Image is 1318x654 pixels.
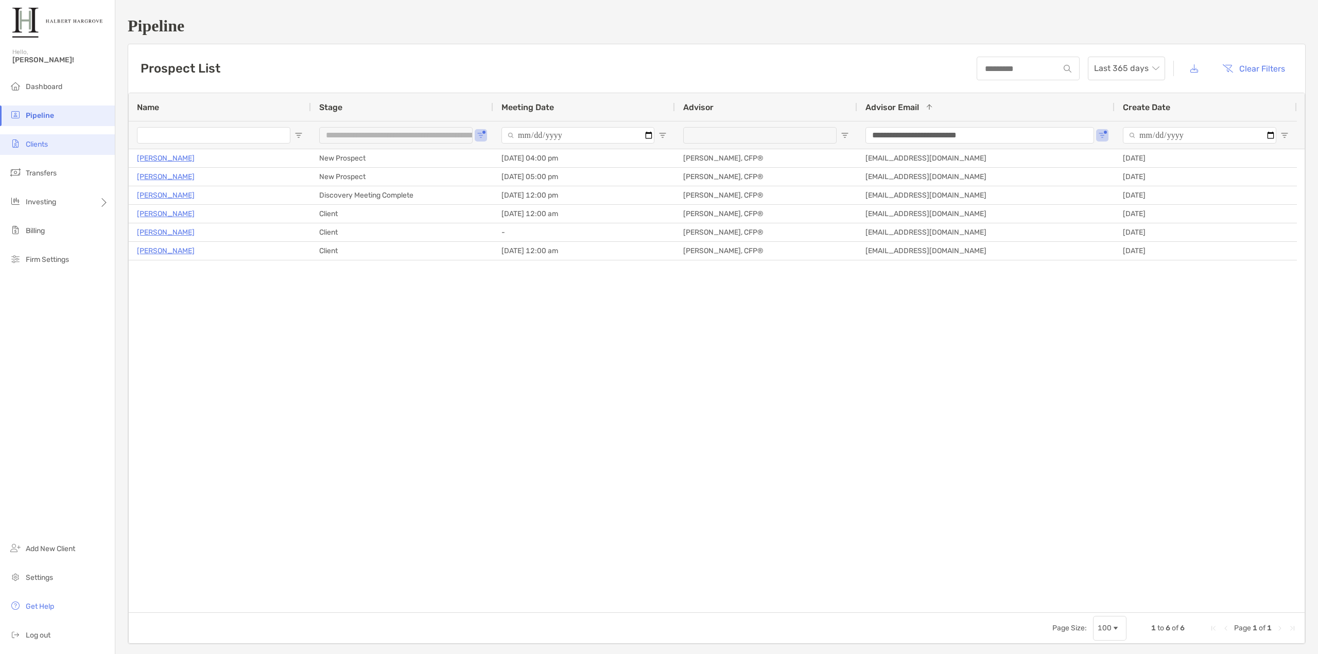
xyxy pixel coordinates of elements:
[1064,65,1071,73] img: input icon
[311,149,493,167] div: New Prospect
[857,149,1115,167] div: [EMAIL_ADDRESS][DOMAIN_NAME]
[675,168,857,186] div: [PERSON_NAME], CFP®
[294,131,303,139] button: Open Filter Menu
[857,186,1115,204] div: [EMAIL_ADDRESS][DOMAIN_NAME]
[675,149,857,167] div: [PERSON_NAME], CFP®
[1115,168,1297,186] div: [DATE]
[865,102,919,112] span: Advisor Email
[1052,624,1087,632] div: Page Size:
[137,244,195,257] a: [PERSON_NAME]
[1209,624,1218,632] div: First Page
[1276,624,1284,632] div: Next Page
[857,223,1115,241] div: [EMAIL_ADDRESS][DOMAIN_NAME]
[311,186,493,204] div: Discovery Meeting Complete
[841,131,849,139] button: Open Filter Menu
[319,102,342,112] span: Stage
[1123,127,1276,144] input: Create Date Filter Input
[26,169,57,178] span: Transfers
[137,207,195,220] a: [PERSON_NAME]
[683,102,714,112] span: Advisor
[1288,624,1296,632] div: Last Page
[26,602,54,611] span: Get Help
[9,224,22,236] img: billing icon
[9,628,22,641] img: logout icon
[675,186,857,204] div: [PERSON_NAME], CFP®
[311,242,493,260] div: Client
[1094,57,1159,80] span: Last 365 days
[9,137,22,150] img: clients icon
[26,82,62,91] span: Dashboard
[1115,186,1297,204] div: [DATE]
[1115,205,1297,223] div: [DATE]
[493,242,675,260] div: [DATE] 12:00 am
[1234,624,1251,632] span: Page
[12,4,102,41] img: Zoe Logo
[26,226,45,235] span: Billing
[1115,242,1297,260] div: [DATE]
[865,127,1094,144] input: Advisor Email Filter Input
[857,168,1115,186] div: [EMAIL_ADDRESS][DOMAIN_NAME]
[128,16,1306,36] h1: Pipeline
[9,166,22,179] img: transfers icon
[1093,616,1126,641] div: Page Size
[26,255,69,264] span: Firm Settings
[1215,57,1293,80] button: Clear Filters
[9,109,22,121] img: pipeline icon
[311,205,493,223] div: Client
[493,168,675,186] div: [DATE] 05:00 pm
[1253,624,1257,632] span: 1
[1115,223,1297,241] div: [DATE]
[26,198,56,206] span: Investing
[493,223,675,241] div: -
[1123,102,1170,112] span: Create Date
[1151,624,1156,632] span: 1
[311,223,493,241] div: Client
[1098,624,1112,632] div: 100
[493,186,675,204] div: [DATE] 12:00 pm
[9,542,22,554] img: add_new_client icon
[9,80,22,92] img: dashboard icon
[137,102,159,112] span: Name
[26,140,48,149] span: Clients
[1098,131,1106,139] button: Open Filter Menu
[1280,131,1289,139] button: Open Filter Menu
[1115,149,1297,167] div: [DATE]
[9,253,22,265] img: firm-settings icon
[137,152,195,165] a: [PERSON_NAME]
[26,544,75,553] span: Add New Client
[26,631,50,640] span: Log out
[9,195,22,207] img: investing icon
[1157,624,1164,632] span: to
[1172,624,1178,632] span: of
[857,242,1115,260] div: [EMAIL_ADDRESS][DOMAIN_NAME]
[1180,624,1185,632] span: 6
[501,102,554,112] span: Meeting Date
[141,61,220,76] h3: Prospect List
[477,131,485,139] button: Open Filter Menu
[857,205,1115,223] div: [EMAIL_ADDRESS][DOMAIN_NAME]
[493,205,675,223] div: [DATE] 12:00 am
[137,189,195,202] a: [PERSON_NAME]
[1259,624,1265,632] span: of
[501,127,654,144] input: Meeting Date Filter Input
[137,226,195,239] a: [PERSON_NAME]
[9,571,22,583] img: settings icon
[675,223,857,241] div: [PERSON_NAME], CFP®
[12,56,109,64] span: [PERSON_NAME]!
[26,111,54,120] span: Pipeline
[675,205,857,223] div: [PERSON_NAME], CFP®
[1267,624,1272,632] span: 1
[675,242,857,260] div: [PERSON_NAME], CFP®
[137,127,290,144] input: Name Filter Input
[137,170,195,183] a: [PERSON_NAME]
[26,573,53,582] span: Settings
[658,131,667,139] button: Open Filter Menu
[1222,624,1230,632] div: Previous Page
[493,149,675,167] div: [DATE] 04:00 pm
[311,168,493,186] div: New Prospect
